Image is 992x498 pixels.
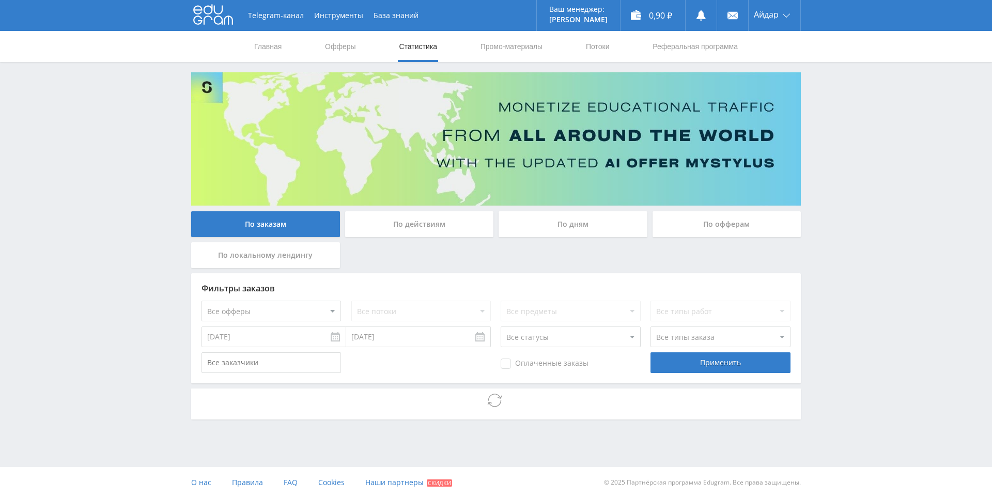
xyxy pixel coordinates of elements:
[650,352,790,373] div: Применить
[191,242,340,268] div: По локальному лендингу
[324,31,357,62] a: Офферы
[585,31,611,62] a: Потоки
[549,5,608,13] p: Ваш менеджер:
[318,467,345,498] a: Cookies
[653,211,801,237] div: По офферам
[202,284,791,293] div: Фильтры заказов
[191,72,801,206] img: Banner
[232,467,263,498] a: Правила
[284,467,298,498] a: FAQ
[202,352,341,373] input: Все заказчики
[652,31,739,62] a: Реферальная программа
[318,477,345,487] span: Cookies
[365,477,424,487] span: Наши партнеры
[754,10,779,19] span: Айдар
[191,467,211,498] a: О нас
[345,211,494,237] div: По действиям
[253,31,283,62] a: Главная
[232,477,263,487] span: Правила
[501,359,588,369] span: Оплаченные заказы
[427,479,452,487] span: Скидки
[191,477,211,487] span: О нас
[501,467,801,498] div: © 2025 Партнёрская программа Edugram. Все права защищены.
[365,467,452,498] a: Наши партнеры Скидки
[479,31,544,62] a: Промо-материалы
[499,211,647,237] div: По дням
[191,211,340,237] div: По заказам
[284,477,298,487] span: FAQ
[549,15,608,24] p: [PERSON_NAME]
[398,31,438,62] a: Статистика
